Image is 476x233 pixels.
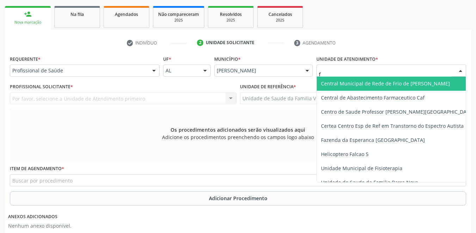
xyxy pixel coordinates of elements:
label: Item de agendamento [10,163,64,174]
span: Adicione os procedimentos preenchendo os campos logo abaixo [162,133,314,141]
span: Resolvidos [220,11,242,17]
span: Profissional de Saúde [12,67,145,74]
span: Centro de Saude Professor [PERSON_NAME][GEOGRAPHIC_DATA] [321,108,474,115]
span: Os procedimentos adicionados serão visualizados aqui [171,126,305,133]
span: Central Municipal de Rede de Frio de [PERSON_NAME] [321,80,450,87]
span: Não compareceram [158,11,199,17]
span: Unidade Municipal de Fisioterapia [321,165,402,172]
div: 2025 [213,18,248,23]
label: Anexos adicionados [8,211,57,222]
div: Unidade solicitante [206,40,254,46]
label: Profissional Solicitante [10,82,73,92]
label: Unidade de atendimento [316,54,378,65]
span: Agendados [115,11,138,17]
span: Adicionar Procedimento [209,195,267,202]
div: 2025 [158,18,199,23]
span: Cancelados [268,11,292,17]
p: Nenhum anexo disponível. [8,222,72,229]
span: Unidade de Saude da Familia Barra Nova [321,179,418,186]
div: person_add [24,10,32,18]
span: AL [166,67,196,74]
div: 2 [197,40,203,46]
span: Buscar por procedimento [12,177,73,184]
span: [PERSON_NAME] [217,67,298,74]
button: Adicionar Procedimento [10,191,466,205]
span: Fazenda da Esperanca [GEOGRAPHIC_DATA] [321,137,425,143]
input: Unidade de atendimento [319,67,452,81]
div: 2025 [262,18,298,23]
span: Central de Abastecimento Farmaceutico Caf [321,94,425,101]
div: Nova marcação [10,20,46,25]
label: Município [214,54,241,65]
span: Na fila [70,11,84,17]
label: Unidade de referência [240,82,296,92]
label: UF [163,54,171,65]
span: Helicoptero Falcao 5 [321,151,369,157]
span: Certea Centro Esp de Ref em Transtorno do Espectro Autista [321,123,464,129]
label: Requerente [10,54,41,65]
